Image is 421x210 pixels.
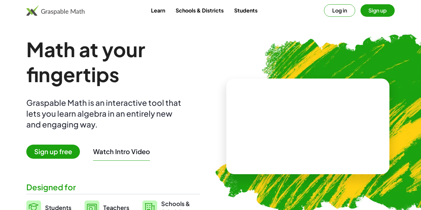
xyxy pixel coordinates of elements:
video: What is this? This is dynamic math notation. Dynamic math notation plays a central role in how Gr... [259,102,357,151]
span: Sign up free [26,145,80,159]
h1: Math at your fingertips [26,37,200,87]
div: Designed for [26,182,200,193]
button: Sign up [360,4,395,17]
button: Log in [324,4,355,17]
button: Watch Intro Video [93,147,150,156]
div: Graspable Math is an interactive tool that lets you learn algebra in an entirely new and engaging... [26,97,184,130]
a: Schools & Districts [170,4,229,16]
a: Students [229,4,263,16]
a: Learn [146,4,170,16]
